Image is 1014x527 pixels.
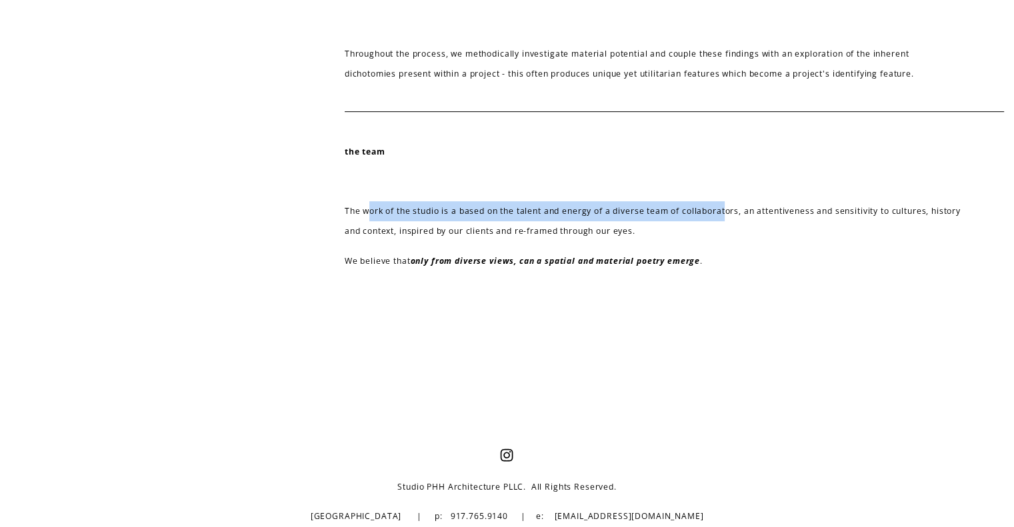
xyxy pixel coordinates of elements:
strong: the team [345,146,385,157]
em: only from diverse views, can a spatial and material poetry emerge [411,255,700,266]
a: Instagram [500,448,513,462]
p: The work of the studio is a based on the talent and energy of a diverse team of collaborators, an... [345,201,962,242]
p: Throughout the process, we methodically investigate material potential and couple these findings ... [345,44,962,85]
p: [GEOGRAPHIC_DATA] | p: 917.765.9140 | e: [EMAIL_ADDRESS][DOMAIN_NAME] [219,506,795,526]
p: Studio PHH Architecture PLLC. All Rights Reserved. [219,477,795,497]
p: We believe that . [345,251,962,271]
